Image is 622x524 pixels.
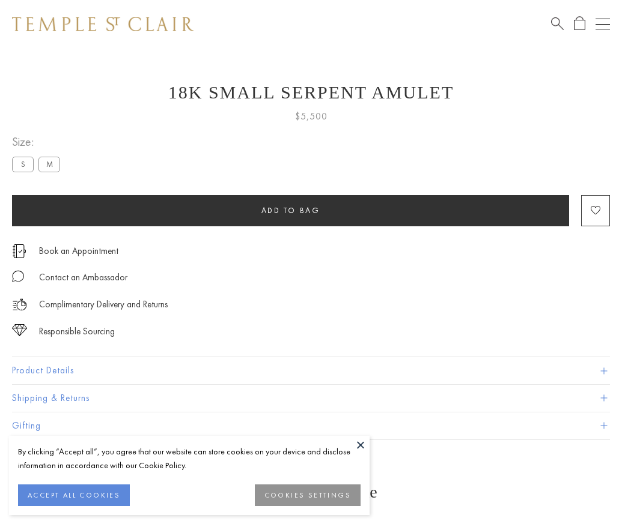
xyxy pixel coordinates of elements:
button: ACCEPT ALL COOKIES [18,484,130,506]
span: Size: [12,132,65,152]
div: Responsible Sourcing [39,324,115,339]
span: $5,500 [295,109,328,124]
img: Temple St. Clair [12,17,194,31]
img: icon_appointment.svg [12,244,26,258]
button: Add to bag [12,195,569,226]
button: COOKIES SETTINGS [255,484,361,506]
img: icon_sourcing.svg [12,324,27,336]
a: Book an Appointment [39,244,118,257]
div: By clicking “Accept all”, you agree that our website can store cookies on your device and disclos... [18,445,361,472]
img: MessageIcon-01_2.svg [12,270,24,282]
p: Complimentary Delivery and Returns [39,297,168,312]
span: Add to bag [261,205,320,215]
div: Contact an Ambassador [39,270,127,285]
label: S [12,157,34,172]
button: Product Details [12,357,610,384]
a: Open Shopping Bag [574,16,585,31]
img: icon_delivery.svg [12,297,27,312]
button: Gifting [12,412,610,439]
button: Open navigation [596,17,610,31]
button: Shipping & Returns [12,385,610,412]
label: M [38,157,60,172]
a: Search [551,16,564,31]
h1: 18K Small Serpent Amulet [12,82,610,103]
